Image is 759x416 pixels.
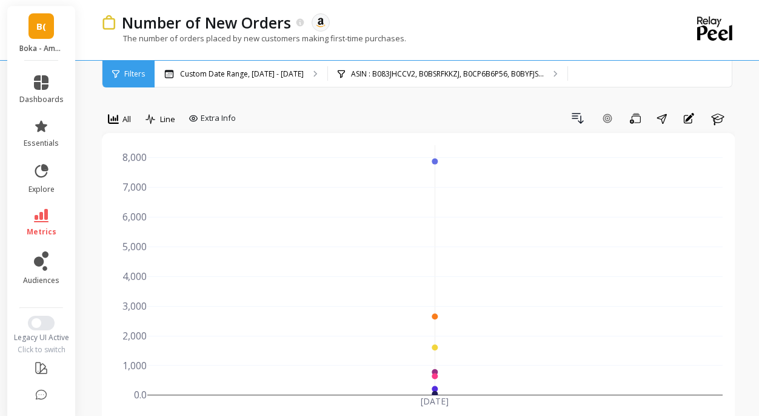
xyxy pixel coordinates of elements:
[124,69,145,79] span: Filters
[19,44,64,53] p: Boka - Amazon (Essor)
[27,227,56,237] span: metrics
[7,333,76,343] div: Legacy UI Active
[160,114,175,125] span: Line
[102,33,406,44] p: The number of orders placed by new customers making first-time purchases.
[102,15,116,30] img: header icon
[24,138,59,148] span: essentials
[28,185,55,194] span: explore
[180,69,304,79] p: Custom Date Range, [DATE] - [DATE]
[19,95,64,104] span: dashboards
[23,276,59,285] span: audiences
[315,17,326,28] img: api.amazon.svg
[36,19,46,33] span: B(
[7,345,76,355] div: Click to switch
[28,316,55,330] button: Switch to New UI
[351,69,544,79] p: ASIN : B083JHCCV2, B0BSRFKKZJ, B0CP6B6P56, B0BYFJS...
[122,114,131,125] span: All
[201,112,236,124] span: Extra Info
[122,12,291,33] p: Number of New Orders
